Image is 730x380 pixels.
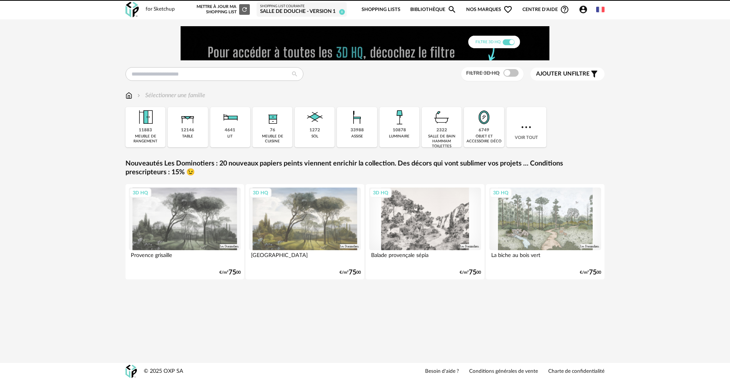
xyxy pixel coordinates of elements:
img: Miroir.png [474,107,494,128]
span: Nos marques [466,1,513,19]
div: 76 [270,128,275,133]
div: 11883 [139,128,152,133]
img: Sol.png [305,107,325,128]
div: 33988 [351,128,364,133]
div: © 2025 OXP SA [144,368,183,375]
img: Assise.png [347,107,367,128]
div: 3D HQ [490,188,512,198]
span: Centre d'aideHelp Circle Outline icon [522,5,569,14]
img: fr [596,5,605,14]
img: FILTRE%20HQ%20NEW_V1%20(4).gif [181,26,549,60]
img: Salle%20de%20bain.png [432,107,452,128]
div: luminaire [389,134,409,139]
span: Heart Outline icon [503,5,513,14]
div: Shopping List courante [260,4,343,9]
span: Ajouter un [536,71,572,77]
div: Provence grisaille [129,250,241,265]
div: €/m² 00 [219,270,241,275]
img: Literie.png [220,107,240,128]
a: Besoin d'aide ? [425,368,459,375]
div: lit [227,134,233,139]
div: meuble de rangement [128,134,163,144]
a: BibliothèqueMagnify icon [410,1,457,19]
span: Filtre 3D HQ [466,71,500,76]
img: OXP [125,365,137,378]
a: 3D HQ La biche au bois vert €/m²7500 [486,184,605,279]
div: 3D HQ [370,188,392,198]
div: 6749 [479,128,489,133]
div: meuble de cuisine [255,134,290,144]
a: 3D HQ Balade provençale sépia €/m²7500 [366,184,484,279]
div: Mettre à jour ma Shopping List [195,4,250,15]
span: Refresh icon [241,7,248,11]
div: for Sketchup [146,6,175,13]
a: Shopping List courante Salle de douche - Version 1 8 [260,4,343,15]
div: sol [311,134,318,139]
span: 75 [589,270,597,275]
div: objet et accessoire déco [466,134,501,144]
span: Account Circle icon [579,5,591,14]
div: €/m² 00 [460,270,481,275]
div: €/m² 00 [340,270,361,275]
span: 75 [469,270,476,275]
img: OXP [125,2,139,17]
div: La biche au bois vert [489,250,601,265]
div: Balade provençale sépia [369,250,481,265]
div: assise [351,134,363,139]
span: filtre [536,70,590,78]
div: Voir tout [506,107,546,147]
img: Luminaire.png [389,107,409,128]
div: 3D HQ [129,188,151,198]
span: Account Circle icon [579,5,588,14]
div: €/m² 00 [580,270,601,275]
img: more.7b13dc1.svg [519,120,533,134]
a: 3D HQ [GEOGRAPHIC_DATA] €/m²7500 [246,184,364,279]
div: 4641 [225,128,235,133]
div: 1272 [309,128,320,133]
button: Ajouter unfiltre Filter icon [530,68,605,80]
span: 8 [339,9,345,15]
a: Shopping Lists [362,1,400,19]
div: salle de bain hammam toilettes [424,134,459,149]
div: Salle de douche - Version 1 [260,8,343,15]
div: 2322 [436,128,447,133]
div: [GEOGRAPHIC_DATA] [249,250,361,265]
a: 3D HQ Provence grisaille €/m²7500 [125,184,244,279]
a: Conditions générales de vente [469,368,538,375]
a: Charte de confidentialité [548,368,605,375]
img: svg+xml;base64,PHN2ZyB3aWR0aD0iMTYiIGhlaWdodD0iMTYiIHZpZXdCb3g9IjAgMCAxNiAxNiIgZmlsbD0ibm9uZSIgeG... [136,91,142,100]
img: Table.png [178,107,198,128]
a: Nouveautés Les Dominotiers : 20 nouveaux papiers peints viennent enrichir la collection. Des déco... [125,159,605,177]
span: Magnify icon [448,5,457,14]
img: svg+xml;base64,PHN2ZyB3aWR0aD0iMTYiIGhlaWdodD0iMTciIHZpZXdCb3g9IjAgMCAxNiAxNyIgZmlsbD0ibm9uZSIgeG... [125,91,132,100]
img: Meuble%20de%20rangement.png [135,107,156,128]
div: table [182,134,193,139]
div: 3D HQ [249,188,271,198]
div: 10878 [393,128,406,133]
span: 75 [349,270,356,275]
span: Help Circle Outline icon [560,5,569,14]
span: 75 [229,270,236,275]
span: Filter icon [590,69,599,79]
div: 12146 [181,128,194,133]
img: Rangement.png [262,107,283,128]
div: Sélectionner une famille [136,91,205,100]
